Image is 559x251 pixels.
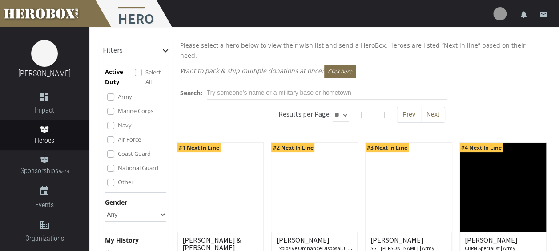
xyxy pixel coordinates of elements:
[539,11,547,19] i: email
[366,143,409,152] span: #3 Next In Line
[180,40,544,61] p: Please select a hero below to view their wish list and send a HeroBox. Heroes are listed “Next in...
[177,143,221,152] span: #1 Next In Line
[118,149,151,158] label: Coast Guard
[324,65,356,78] button: Click here
[460,143,503,152] span: #4 Next In Line
[105,67,135,87] p: Active Duty
[421,107,445,123] button: Next
[118,92,132,101] label: Army
[58,169,69,174] small: BETA
[105,235,139,245] label: My History
[207,86,447,100] input: Try someone's name or a military base or hometown
[118,134,141,144] label: Air Force
[271,143,314,152] span: #2 Next In Line
[31,40,58,67] img: image
[118,120,132,130] label: Navy
[105,197,127,207] label: Gender
[382,110,386,118] span: |
[118,163,158,173] label: National Guard
[359,110,363,118] span: |
[103,46,123,54] h6: Filters
[493,7,507,20] img: user-image
[118,106,153,116] label: Marine Corps
[278,109,331,118] h6: Results per Page:
[145,67,166,87] label: Select All
[397,107,421,123] button: Prev
[18,69,71,78] a: [PERSON_NAME]
[180,65,544,78] p: Want to pack & ship multiple donations at once?
[520,11,528,19] i: notifications
[118,177,133,187] label: Other
[180,88,202,98] label: Search:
